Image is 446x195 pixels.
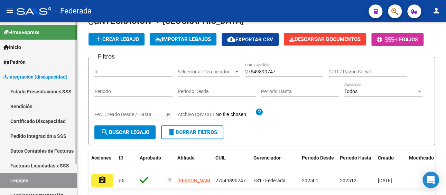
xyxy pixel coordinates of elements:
[378,155,394,161] span: Creado
[299,151,337,173] datatable-header-cell: Periodo Desde
[227,37,273,43] span: Exportar CSV
[119,155,123,161] span: ID
[101,128,109,136] mat-icon: search
[119,178,124,183] span: 55
[178,69,234,75] span: Seleccionar Gerenciador
[94,112,120,117] input: Fecha inicio
[302,178,318,183] span: 202501
[167,128,176,136] mat-icon: delete
[344,89,357,94] span: Todos
[222,33,279,46] button: Exportar CSV
[55,3,92,19] span: - Federada
[215,155,226,161] span: CUIL
[337,151,375,173] datatable-header-cell: Periodo Hasta
[94,125,156,139] button: Buscar Legajo
[253,178,286,183] span: FS1 - Federada
[165,111,172,119] button: Open calendar
[406,151,437,173] datatable-header-cell: Modificado
[150,33,216,45] button: IMPORTAR LEGAJOS
[101,129,149,135] span: Buscar Legajo
[126,112,159,117] input: Fecha fin
[302,155,334,161] span: Periodo Desde
[89,33,145,45] button: Crear Legajo
[6,7,14,15] mat-icon: menu
[227,35,235,43] mat-icon: cloud_download
[340,155,371,161] span: Periodo Hasta
[213,151,251,173] datatable-header-cell: CUIL
[98,176,106,184] mat-icon: assignment
[375,151,406,173] datatable-header-cell: Creado
[255,108,263,116] mat-icon: help
[137,151,165,173] datatable-header-cell: Aprobado
[289,36,361,42] span: Descargar Documentos
[215,112,255,118] input: Archivo CSV CUIL
[422,172,439,188] div: Open Intercom Messenger
[116,151,137,173] datatable-header-cell: ID
[94,52,118,61] h3: Filtros
[175,151,213,173] datatable-header-cell: Afiliado
[409,155,434,161] span: Modificado
[177,178,214,183] span: [PERSON_NAME]
[167,129,217,135] span: Borrar Filtros
[94,36,139,42] span: Crear Legajo
[3,29,39,36] span: Firma Express
[89,151,116,173] datatable-header-cell: Acciones
[140,155,161,161] span: Aprobado
[377,37,396,43] span: -
[371,33,424,46] button: -Legajos
[3,73,67,81] span: Integración (discapacidad)
[284,33,366,45] button: Descargar Documentos
[340,178,356,183] span: 202512
[177,155,195,161] span: Afiliado
[178,112,215,117] span: Archivo CSV CUIL
[155,36,211,42] span: IMPORTAR LEGAJOS
[432,7,440,15] mat-icon: person
[378,178,392,183] span: [DATE]
[91,155,111,161] span: Acciones
[396,37,418,43] span: Legajos
[161,125,223,139] button: Borrar Filtros
[3,43,21,51] span: Inicio
[251,151,299,173] datatable-header-cell: Gerenciador
[3,58,26,66] span: Padrón
[94,35,102,43] mat-icon: add
[253,155,281,161] span: Gerenciador
[215,178,246,183] span: 27549890747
